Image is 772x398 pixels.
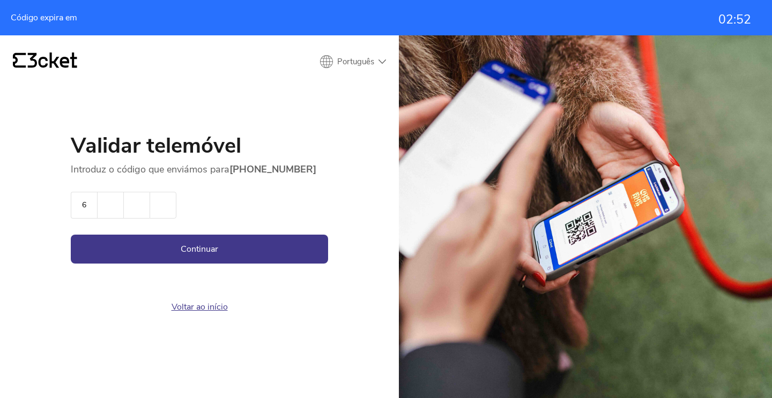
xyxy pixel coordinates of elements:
[71,163,328,176] p: Introduz o código que enviámos para
[229,163,316,176] strong: [PHONE_NUMBER]
[71,235,328,264] button: Continuar
[71,135,328,163] h1: Validar telemóvel
[718,13,751,27] div: 02:52
[13,52,77,71] a: {' '}
[172,301,228,313] a: Voltar ao início
[399,35,772,398] img: People having fun
[11,13,77,22] span: Código expira em
[13,53,26,68] g: {' '}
